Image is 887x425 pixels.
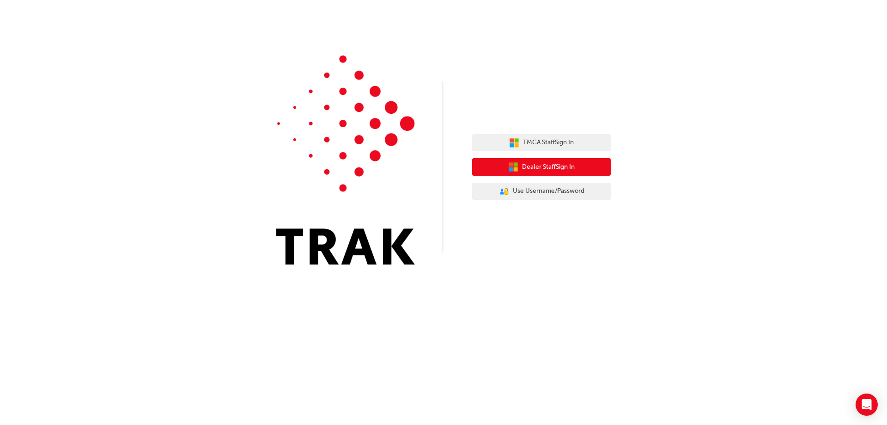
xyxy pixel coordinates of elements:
button: Use Username/Password [472,183,611,200]
button: Dealer StaffSign In [472,158,611,176]
span: Dealer Staff Sign In [522,162,575,172]
span: TMCA Staff Sign In [523,137,574,148]
img: Trak [276,55,415,265]
div: Open Intercom Messenger [856,394,878,416]
button: TMCA StaffSign In [472,134,611,152]
span: Use Username/Password [513,186,584,197]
